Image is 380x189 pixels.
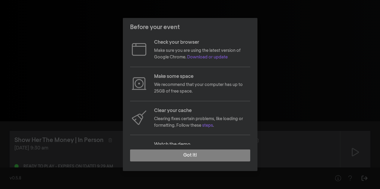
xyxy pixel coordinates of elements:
[202,123,213,128] a: steps
[154,73,250,80] p: Make some space
[154,107,250,114] p: Clear your cache
[154,116,250,129] p: Clearing fixes certain problems, like loading or formatting. Follow these .
[130,149,250,161] button: Got it!
[154,81,250,95] p: We recommend that your computer has up to 25GB of free space.
[123,18,257,37] header: Before your event
[187,55,228,59] a: Download or update
[154,47,250,61] p: Make sure you are using the latest version of Google Chrome.
[154,39,250,46] p: Check your browser
[154,141,250,148] p: Watch the demo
